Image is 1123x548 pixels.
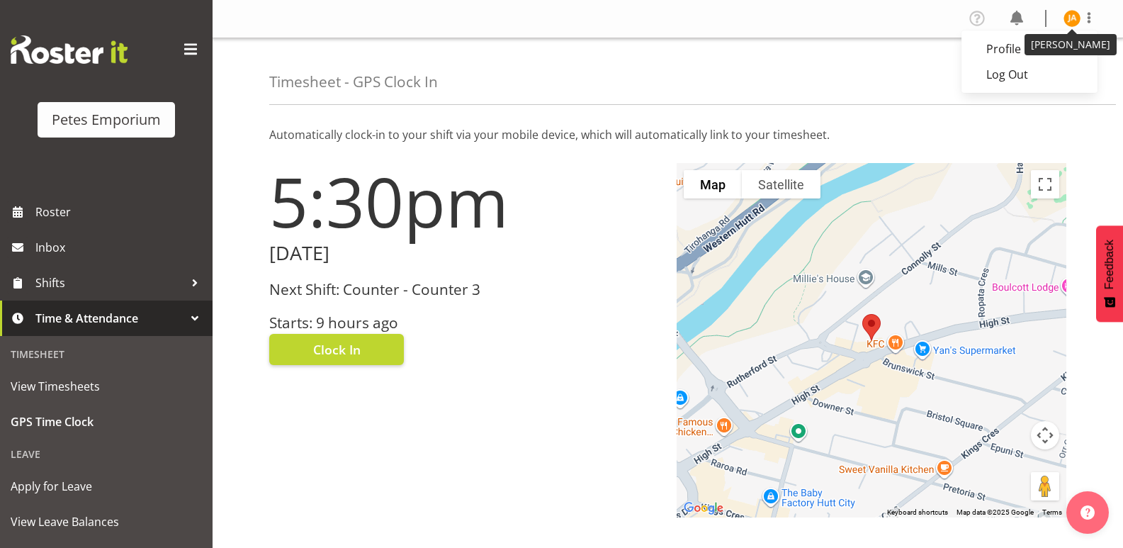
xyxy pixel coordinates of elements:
[961,62,1097,87] a: Log Out
[313,340,361,359] span: Clock In
[269,74,438,90] h4: Timesheet - GPS Clock In
[11,376,202,397] span: View Timesheets
[4,469,209,504] a: Apply for Leave
[4,340,209,369] div: Timesheet
[35,272,184,293] span: Shifts
[1096,225,1123,322] button: Feedback - Show survey
[1031,472,1059,501] button: Drag Pegman onto the map to open Street View
[11,35,128,64] img: Rosterit website logo
[269,315,660,331] h3: Starts: 9 hours ago
[1031,421,1059,449] button: Map camera controls
[1031,170,1059,198] button: Toggle fullscreen view
[4,504,209,539] a: View Leave Balances
[1063,10,1080,27] img: jeseryl-armstrong10788.jpg
[1080,505,1095,520] img: help-xxl-2.png
[269,334,404,365] button: Clock In
[1042,508,1062,516] a: Terms (opens in new tab)
[680,499,727,518] a: Open this area in Google Maps (opens a new window)
[961,36,1097,62] a: Profile
[887,508,948,518] button: Keyboard shortcuts
[11,476,202,497] span: Apply for Leave
[11,511,202,532] span: View Leave Balances
[35,201,205,223] span: Roster
[11,411,202,432] span: GPS Time Clock
[269,281,660,298] h3: Next Shift: Counter - Counter 3
[4,369,209,404] a: View Timesheets
[269,163,660,240] h1: 5:30pm
[684,170,742,198] button: Show street map
[35,308,184,329] span: Time & Attendance
[1103,240,1116,289] span: Feedback
[269,126,1066,143] p: Automatically clock-in to your shift via your mobile device, which will automatically link to you...
[680,499,727,518] img: Google
[35,237,205,258] span: Inbox
[269,242,660,264] h2: [DATE]
[956,508,1034,516] span: Map data ©2025 Google
[52,109,161,130] div: Petes Emporium
[742,170,820,198] button: Show satellite imagery
[4,404,209,440] a: GPS Time Clock
[4,440,209,469] div: Leave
